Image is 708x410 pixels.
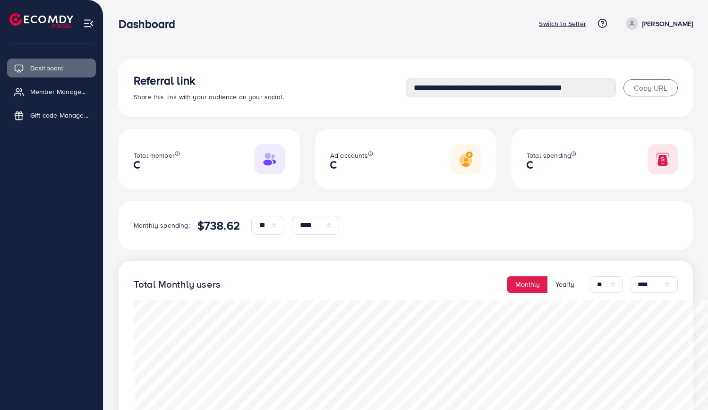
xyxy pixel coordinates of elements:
[119,17,183,31] h3: Dashboard
[255,144,285,174] img: Responsive image
[648,144,678,174] img: Responsive image
[547,276,582,293] button: Yearly
[9,13,73,28] img: logo
[330,151,368,160] span: Ad accounts
[134,74,406,87] h3: Referral link
[134,92,284,102] span: Share this link with your audience on your social.
[451,144,481,174] img: Responsive image
[197,219,240,232] h4: $738.62
[527,151,571,160] span: Total spending
[83,18,94,29] img: menu
[642,18,693,29] p: [PERSON_NAME]
[134,151,175,160] span: Total member
[507,276,548,293] button: Monthly
[7,59,96,77] a: Dashboard
[134,279,221,290] h4: Total Monthly users
[622,17,693,30] a: [PERSON_NAME]
[30,111,89,120] span: Gift code Management
[30,87,89,96] span: Member Management
[634,83,667,93] span: Copy URL
[623,79,678,96] button: Copy URL
[30,63,64,73] span: Dashboard
[134,220,190,231] p: Monthly spending:
[539,18,586,29] p: Switch to Seller
[7,82,96,101] a: Member Management
[7,106,96,125] a: Gift code Management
